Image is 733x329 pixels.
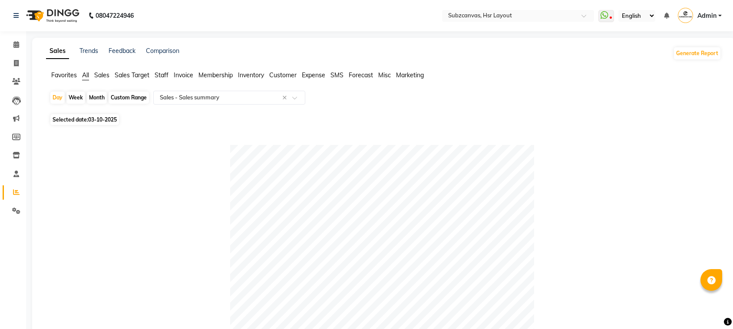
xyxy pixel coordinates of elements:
[678,8,693,23] img: Admin
[697,11,716,20] span: Admin
[87,92,107,104] div: Month
[109,47,135,55] a: Feedback
[82,71,89,79] span: All
[174,71,193,79] span: Invoice
[269,71,297,79] span: Customer
[302,71,325,79] span: Expense
[115,71,149,79] span: Sales Target
[396,71,424,79] span: Marketing
[349,71,373,79] span: Forecast
[146,47,179,55] a: Comparison
[96,3,134,28] b: 08047224946
[51,71,77,79] span: Favorites
[22,3,82,28] img: logo
[88,116,117,123] span: 03-10-2025
[155,71,168,79] span: Staff
[66,92,85,104] div: Week
[697,294,724,320] iframe: chat widget
[50,92,65,104] div: Day
[79,47,98,55] a: Trends
[282,93,290,102] span: Clear all
[674,47,720,59] button: Generate Report
[109,92,149,104] div: Custom Range
[238,71,264,79] span: Inventory
[50,114,119,125] span: Selected date:
[46,43,69,59] a: Sales
[94,71,109,79] span: Sales
[378,71,391,79] span: Misc
[330,71,343,79] span: SMS
[198,71,233,79] span: Membership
